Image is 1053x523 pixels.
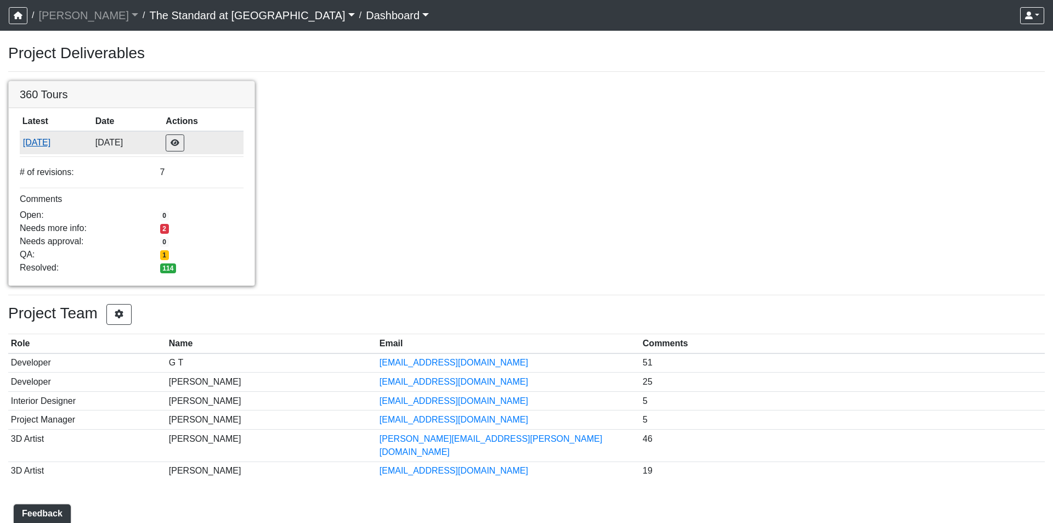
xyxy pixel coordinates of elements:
[640,353,1045,373] td: 51
[166,462,377,480] td: [PERSON_NAME]
[377,334,640,353] th: Email
[138,4,149,26] span: /
[8,410,166,430] td: Project Manager
[8,373,166,392] td: Developer
[8,429,166,462] td: 3D Artist
[38,4,138,26] a: [PERSON_NAME]
[8,391,166,410] td: Interior Designer
[355,4,366,26] span: /
[166,391,377,410] td: [PERSON_NAME]
[640,410,1045,430] td: 5
[640,429,1045,462] td: 46
[166,429,377,462] td: [PERSON_NAME]
[166,334,377,353] th: Name
[380,377,528,386] a: [EMAIL_ADDRESS][DOMAIN_NAME]
[640,334,1045,353] th: Comments
[380,434,602,457] a: [PERSON_NAME][EMAIL_ADDRESS][PERSON_NAME][DOMAIN_NAME]
[380,358,528,367] a: [EMAIL_ADDRESS][DOMAIN_NAME]
[166,410,377,430] td: [PERSON_NAME]
[366,4,429,26] a: Dashboard
[20,131,93,154] td: 3HATES8gWtqzsqyYPwitCq
[8,501,73,523] iframe: Ybug feedback widget
[8,44,1045,63] h3: Project Deliverables
[166,373,377,392] td: [PERSON_NAME]
[380,415,528,424] a: [EMAIL_ADDRESS][DOMAIN_NAME]
[166,353,377,373] td: G T
[640,391,1045,410] td: 5
[380,466,528,475] a: [EMAIL_ADDRESS][DOMAIN_NAME]
[8,462,166,480] td: 3D Artist
[8,304,1045,325] h3: Project Team
[22,136,90,150] button: [DATE]
[640,462,1045,480] td: 19
[27,4,38,26] span: /
[8,334,166,353] th: Role
[640,373,1045,392] td: 25
[149,4,354,26] a: The Standard at [GEOGRAPHIC_DATA]
[380,396,528,406] a: [EMAIL_ADDRESS][DOMAIN_NAME]
[8,353,166,373] td: Developer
